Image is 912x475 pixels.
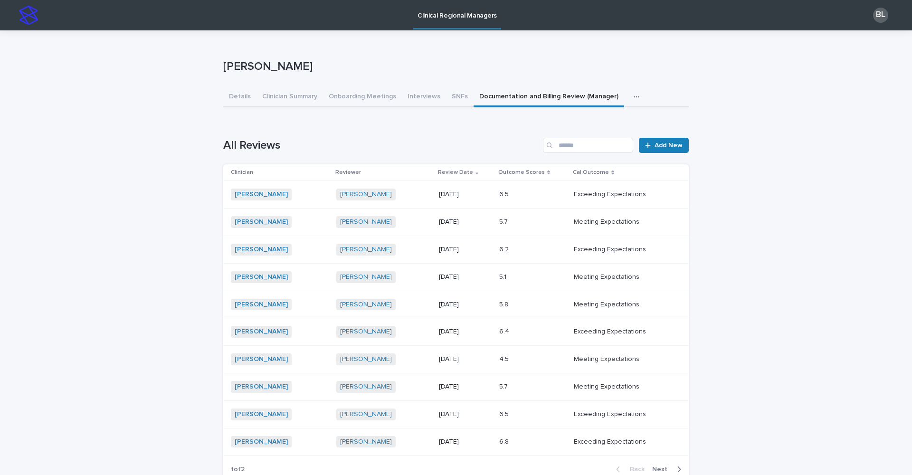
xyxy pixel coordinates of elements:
a: [PERSON_NAME] [235,328,288,336]
h1: All Reviews [223,139,539,152]
p: 5.7 [499,216,510,226]
button: Details [223,87,256,107]
p: Meeting Expectations [574,299,641,309]
button: Back [608,465,648,474]
a: [PERSON_NAME] [340,355,392,363]
a: [PERSON_NAME] [235,410,288,418]
p: Cal:Outcome [573,167,609,178]
p: 6.8 [499,436,511,446]
a: [PERSON_NAME] [235,301,288,309]
p: [DATE] [439,328,491,336]
button: Onboarding Meetings [323,87,402,107]
tr: [PERSON_NAME] [PERSON_NAME] [DATE]6.56.5 Exceeding ExpectationsExceeding Expectations [223,181,689,209]
tr: [PERSON_NAME] [PERSON_NAME] [DATE]5.85.8 Meeting ExpectationsMeeting Expectations [223,291,689,318]
span: Next [652,466,673,473]
p: Review Date [438,167,473,178]
a: [PERSON_NAME] [340,301,392,309]
a: [PERSON_NAME] [340,438,392,446]
a: [PERSON_NAME] [235,273,288,281]
p: [DATE] [439,383,491,391]
a: [PERSON_NAME] [235,355,288,363]
tr: [PERSON_NAME] [PERSON_NAME] [DATE]6.86.8 Exceeding ExpectationsExceeding Expectations [223,428,689,456]
p: [DATE] [439,218,491,226]
a: [PERSON_NAME] [340,218,392,226]
tr: [PERSON_NAME] [PERSON_NAME] [DATE]6.56.5 Exceeding ExpectationsExceeding Expectations [223,400,689,428]
button: Next [648,465,689,474]
span: Back [624,466,645,473]
a: [PERSON_NAME] [340,383,392,391]
p: [DATE] [439,410,491,418]
button: SNFs [446,87,474,107]
p: Reviewer [335,167,361,178]
button: Documentation and Billing Review (Manager) [474,87,624,107]
p: Meeting Expectations [574,353,641,363]
p: [PERSON_NAME] [223,60,685,74]
p: Meeting Expectations [574,216,641,226]
button: Clinician Summary [256,87,323,107]
a: [PERSON_NAME] [235,383,288,391]
tr: [PERSON_NAME] [PERSON_NAME] [DATE]6.46.4 Exceeding ExpectationsExceeding Expectations [223,318,689,346]
tr: [PERSON_NAME] [PERSON_NAME] [DATE]5.75.7 Meeting ExpectationsMeeting Expectations [223,209,689,236]
input: Search [543,138,633,153]
tr: [PERSON_NAME] [PERSON_NAME] [DATE]5.15.1 Meeting ExpectationsMeeting Expectations [223,263,689,291]
p: [DATE] [439,438,491,446]
p: Exceeding Expectations [574,244,648,254]
tr: [PERSON_NAME] [PERSON_NAME] [DATE]5.75.7 Meeting ExpectationsMeeting Expectations [223,373,689,400]
p: 6.4 [499,326,511,336]
p: 6.5 [499,189,511,199]
a: [PERSON_NAME] [235,190,288,199]
p: [DATE] [439,355,491,363]
p: 5.1 [499,271,508,281]
tr: [PERSON_NAME] [PERSON_NAME] [DATE]4.54.5 Meeting ExpectationsMeeting Expectations [223,346,689,373]
p: Exceeding Expectations [574,326,648,336]
div: BL [873,8,888,23]
a: [PERSON_NAME] [340,273,392,281]
a: [PERSON_NAME] [340,410,392,418]
a: [PERSON_NAME] [340,190,392,199]
img: stacker-logo-s-only.png [19,6,38,25]
button: Interviews [402,87,446,107]
p: Meeting Expectations [574,381,641,391]
a: [PERSON_NAME] [340,328,392,336]
p: [DATE] [439,301,491,309]
a: [PERSON_NAME] [235,218,288,226]
p: [DATE] [439,273,491,281]
p: Clinician [231,167,253,178]
p: 6.2 [499,244,511,254]
a: [PERSON_NAME] [340,246,392,254]
p: Exceeding Expectations [574,436,648,446]
p: 5.8 [499,299,510,309]
a: [PERSON_NAME] [235,438,288,446]
p: 4.5 [499,353,511,363]
p: 5.7 [499,381,510,391]
p: Outcome Scores [498,167,545,178]
a: Add New [639,138,689,153]
p: Exceeding Expectations [574,408,648,418]
p: [DATE] [439,190,491,199]
p: [DATE] [439,246,491,254]
p: Exceeding Expectations [574,189,648,199]
a: [PERSON_NAME] [235,246,288,254]
tr: [PERSON_NAME] [PERSON_NAME] [DATE]6.26.2 Exceeding ExpectationsExceeding Expectations [223,236,689,263]
span: Add New [655,142,683,149]
p: 6.5 [499,408,511,418]
p: Meeting Expectations [574,271,641,281]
